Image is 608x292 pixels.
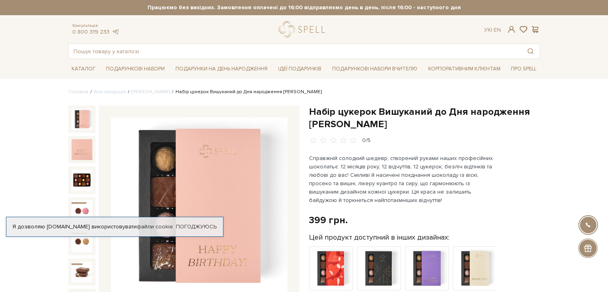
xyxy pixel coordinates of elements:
a: 0 800 319 233 [72,28,110,35]
span: Консультація: [72,23,120,28]
img: Набір цукерок Вишуканий до Дня народження рожевий [72,139,92,160]
a: Погоджуюсь [176,223,217,230]
h1: Набір цукерок Вишуканий до Дня народження [PERSON_NAME] [309,106,540,130]
img: Набір цукерок Вишуканий до Дня народження рожевий [72,231,92,252]
a: Корпоративним клієнтам [425,63,504,75]
span: | [491,26,492,33]
img: Продукт [453,246,497,290]
img: Набір цукерок Вишуканий до Дня народження рожевий [72,262,92,282]
strong: Працюємо без вихідних. Замовлення оплачені до 16:00 відправляємо день в день, після 16:00 - насту... [68,4,540,11]
li: Набір цукерок Вишуканий до Дня народження [PERSON_NAME] [170,88,322,96]
img: Продукт [309,246,353,290]
a: Вся продукція [94,89,126,95]
a: telegram [112,28,120,35]
a: logo [279,21,329,38]
a: Ідеї подарунків [275,63,325,75]
img: Набір цукерок Вишуканий до Дня народження рожевий [72,200,92,221]
div: 0/5 [362,137,371,144]
img: Набір цукерок Вишуканий до Дня народження рожевий [72,170,92,190]
a: Подарункові набори Вчителю [329,62,421,76]
a: файли cookie [137,223,173,230]
a: Подарунки на День народження [172,63,271,75]
p: Справжній солодкий шедевр, створений руками наших професійних шоколатьє: 12 місяців року, 12 відч... [309,154,496,204]
div: 399 грн. [309,214,348,226]
a: En [494,26,501,33]
a: Подарункові набори [103,63,168,75]
img: Продукт [405,246,449,290]
img: Продукт [357,246,401,290]
button: Пошук товару у каталозі [521,44,540,58]
label: Цей продукт доступний в інших дизайнах: [309,233,449,242]
div: Ук [484,26,501,34]
a: Головна [68,89,88,95]
a: [PERSON_NAME] [132,89,170,95]
input: Пошук товару у каталозі [69,44,521,58]
a: Про Spell [508,63,540,75]
a: Каталог [68,63,99,75]
img: Набір цукерок Вишуканий до Дня народження рожевий [72,109,92,130]
div: Я дозволяю [DOMAIN_NAME] використовувати [6,223,223,230]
